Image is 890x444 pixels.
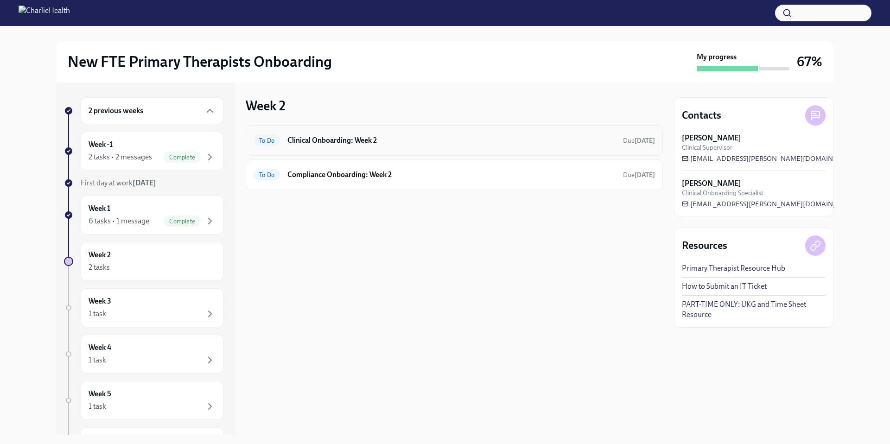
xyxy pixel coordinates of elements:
h4: Resources [682,239,727,253]
span: Clinical Supervisor [682,143,732,152]
span: Complete [164,218,201,225]
span: To Do [254,137,280,144]
span: Clinical Onboarding Specialist [682,189,763,197]
a: Week 51 task [64,381,223,420]
strong: [DATE] [133,178,156,187]
strong: [PERSON_NAME] [682,178,741,189]
a: To DoClinical Onboarding: Week 2Due[DATE] [254,133,655,148]
h6: Clinical Onboarding: Week 2 [287,135,616,146]
h6: Week -1 [89,140,113,150]
h6: Compliance Onboarding: Week 2 [287,170,616,180]
div: 1 task [89,355,106,365]
a: [EMAIL_ADDRESS][PERSON_NAME][DOMAIN_NAME] [682,199,859,209]
span: First day at work [81,178,156,187]
h6: Week 2 [89,250,111,260]
h6: 2 previous weeks [89,106,143,116]
h6: Week 5 [89,389,111,399]
a: Week 31 task [64,288,223,327]
a: First day at work[DATE] [64,178,223,188]
h6: Week 1 [89,203,110,214]
div: 1 task [89,401,106,412]
span: To Do [254,171,280,178]
a: Week -12 tasks • 2 messagesComplete [64,132,223,171]
a: Week 16 tasks • 1 messageComplete [64,196,223,235]
h3: 67% [797,53,822,70]
div: 6 tasks • 1 message [89,216,149,226]
div: 2 tasks [89,262,110,273]
a: PART-TIME ONLY: UKG and Time Sheet Resource [682,299,826,320]
h3: Week 2 [246,97,286,114]
span: Due [623,137,655,145]
a: Week 22 tasks [64,242,223,281]
h6: Week 3 [89,296,111,306]
div: 2 tasks • 2 messages [89,152,152,162]
strong: [DATE] [635,171,655,179]
span: Due [623,171,655,179]
span: September 27th, 2025 10:00 [623,171,655,179]
h2: New FTE Primary Therapists Onboarding [68,52,332,71]
a: Primary Therapist Resource Hub [682,263,785,273]
div: 2 previous weeks [81,97,223,124]
strong: My progress [697,52,737,62]
a: [EMAIL_ADDRESS][PERSON_NAME][DOMAIN_NAME] [682,154,859,163]
a: Week 41 task [64,335,223,374]
h6: Week 4 [89,343,111,353]
img: CharlieHealth [19,6,70,20]
span: September 27th, 2025 10:00 [623,136,655,145]
a: To DoCompliance Onboarding: Week 2Due[DATE] [254,167,655,182]
div: 1 task [89,309,106,319]
span: Complete [164,154,201,161]
a: How to Submit an IT Ticket [682,281,767,292]
h4: Contacts [682,108,721,122]
strong: [PERSON_NAME] [682,133,741,143]
strong: [DATE] [635,137,655,145]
